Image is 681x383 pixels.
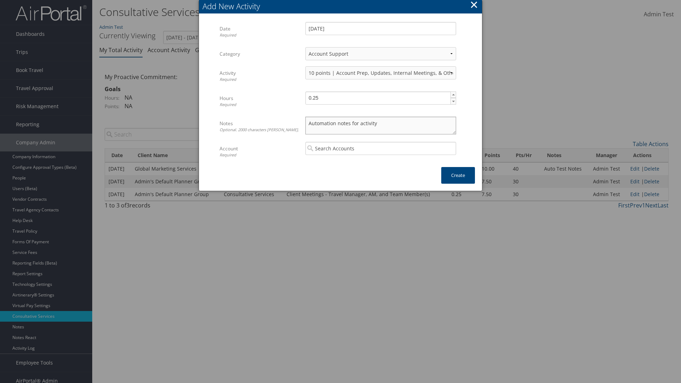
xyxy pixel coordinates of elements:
[305,142,456,155] input: Search Accounts
[450,98,456,105] a: ▼
[220,22,300,41] label: Date
[220,142,300,161] label: Account
[451,92,456,98] span: ▲
[220,66,300,86] label: Activity
[220,32,300,38] div: Required
[220,117,300,136] label: Notes
[220,77,300,83] div: Required
[220,127,300,133] div: Optional. 2000 characters [PERSON_NAME].
[220,102,300,108] div: Required
[203,1,482,12] div: Add New Activity
[450,91,456,98] a: ▲
[220,152,300,158] div: Required
[220,47,300,61] label: Category
[220,91,300,111] label: Hours
[451,99,456,104] span: ▼
[441,167,475,184] button: Create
